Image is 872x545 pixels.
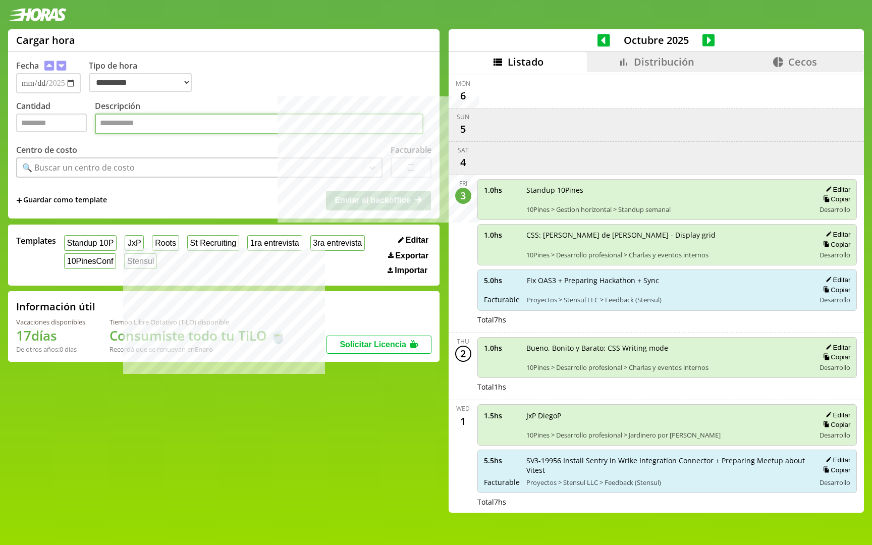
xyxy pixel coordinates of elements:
[508,55,543,69] span: Listado
[64,235,117,251] button: Standup 10P
[95,100,431,137] label: Descripción
[484,230,519,240] span: 1.0 hs
[526,430,808,440] span: 10Pines > Desarrollo profesional > Jardinero por [PERSON_NAME]
[820,430,850,440] span: Desarrollo
[526,205,808,214] span: 10Pines > Gestion horizontal > Standup semanal
[22,162,135,173] div: 🔍 Buscar un centro de costo
[455,346,471,362] div: 2
[455,121,471,137] div: 5
[477,382,857,392] div: Total 1 hs
[391,144,431,155] label: Facturable
[820,250,850,259] span: Desarrollo
[484,456,519,465] span: 5.5 hs
[526,363,808,372] span: 10Pines > Desarrollo profesional > Charlas y eventos internos
[16,144,77,155] label: Centro de costo
[526,185,808,195] span: Standup 10Pines
[477,315,857,324] div: Total 7 hs
[395,266,427,275] span: Importar
[326,336,431,354] button: Solicitar Licencia
[484,295,520,304] span: Facturable
[456,79,470,88] div: Mon
[484,276,520,285] span: 5.0 hs
[110,326,286,345] h1: Consumiste todo tu TiLO 🍵
[823,456,850,464] button: Editar
[340,340,406,349] span: Solicitar Licencia
[124,253,157,269] button: Stensul
[820,363,850,372] span: Desarrollo
[456,404,470,413] div: Wed
[16,33,75,47] h1: Cargar hora
[610,33,702,47] span: Octubre 2025
[16,300,95,313] h2: Información útil
[526,456,808,475] span: SV3-19956 Install Sentry in Wrike Integration Connector + Preparing Meetup about Vitest
[247,235,302,251] button: 1ra entrevista
[16,345,85,354] div: De otros años: 0 días
[527,295,808,304] span: Proyectos > Stensul LLC > Feedback (Stensul)
[459,179,467,188] div: Fri
[187,235,239,251] button: St Recruiting
[527,276,808,285] span: Fix OAS3 + Preparing Hackathon + Sync
[455,154,471,171] div: 4
[110,345,286,354] div: Recordá que se renuevan en
[526,411,808,420] span: JxP DiegoP
[526,343,808,353] span: Bueno, Bonito y Barato: CSS Writing mode
[152,235,179,251] button: Roots
[484,411,519,420] span: 1.5 hs
[484,477,519,487] span: Facturable
[823,343,850,352] button: Editar
[823,185,850,194] button: Editar
[195,345,213,354] b: Enero
[16,100,95,137] label: Cantidad
[820,286,850,294] button: Copiar
[8,8,67,21] img: logotipo
[64,253,116,269] button: 10PinesConf
[110,317,286,326] div: Tiempo Libre Optativo (TiLO) disponible
[823,411,850,419] button: Editar
[823,230,850,239] button: Editar
[526,230,808,240] span: CSS: [PERSON_NAME] de [PERSON_NAME] - Display grid
[820,195,850,203] button: Copiar
[89,73,192,92] select: Tipo de hora
[634,55,694,69] span: Distribución
[16,114,87,132] input: Cantidad
[406,236,428,245] span: Editar
[484,185,519,195] span: 1.0 hs
[820,205,850,214] span: Desarrollo
[820,240,850,249] button: Copiar
[125,235,144,251] button: JxP
[89,60,200,93] label: Tipo de hora
[455,188,471,204] div: 3
[395,251,428,260] span: Exportar
[16,326,85,345] h1: 17 días
[458,146,469,154] div: Sat
[820,478,850,487] span: Desarrollo
[449,72,864,511] div: scrollable content
[16,235,56,246] span: Templates
[820,466,850,474] button: Copiar
[526,250,808,259] span: 10Pines > Desarrollo profesional > Charlas y eventos internos
[385,251,431,261] button: Exportar
[820,295,850,304] span: Desarrollo
[455,88,471,104] div: 6
[16,60,39,71] label: Fecha
[820,353,850,361] button: Copiar
[95,114,423,135] textarea: Descripción
[820,420,850,429] button: Copiar
[16,195,107,206] span: +Guardar como template
[526,478,808,487] span: Proyectos > Stensul LLC > Feedback (Stensul)
[457,113,469,121] div: Sun
[16,317,85,326] div: Vacaciones disponibles
[395,235,431,245] button: Editar
[455,413,471,429] div: 1
[457,337,469,346] div: Thu
[788,55,817,69] span: Cecos
[310,235,365,251] button: 3ra entrevista
[477,497,857,507] div: Total 7 hs
[823,276,850,284] button: Editar
[484,343,519,353] span: 1.0 hs
[16,195,22,206] span: +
